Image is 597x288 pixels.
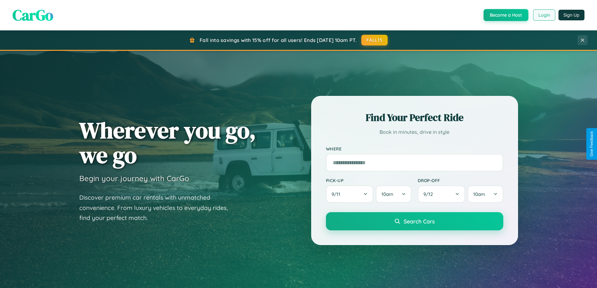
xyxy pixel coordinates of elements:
[79,192,236,223] p: Discover premium car rentals with unmatched convenience. From luxury vehicles to everyday rides, ...
[423,191,436,197] span: 9 / 12
[79,118,256,167] h1: Wherever you go, we go
[381,191,393,197] span: 10am
[589,131,594,157] div: Give Feedback
[404,218,435,225] span: Search Cars
[418,186,465,203] button: 9/12
[468,186,503,203] button: 10am
[473,191,485,197] span: 10am
[79,174,189,183] h3: Begin your journey with CarGo
[332,191,343,197] span: 9 / 11
[200,37,357,43] span: Fall into savings with 15% off for all users! Ends [DATE] 10am PT.
[326,186,374,203] button: 9/11
[558,10,584,20] button: Sign Up
[326,128,503,137] p: Book in minutes, drive in style
[326,111,503,124] h2: Find Your Perfect Ride
[326,178,411,183] label: Pick-up
[376,186,411,203] button: 10am
[361,35,388,45] button: FALL15
[533,9,555,21] button: Login
[418,178,503,183] label: Drop-off
[326,212,503,230] button: Search Cars
[13,5,53,25] span: CarGo
[484,9,528,21] button: Become a Host
[326,146,503,151] label: Where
